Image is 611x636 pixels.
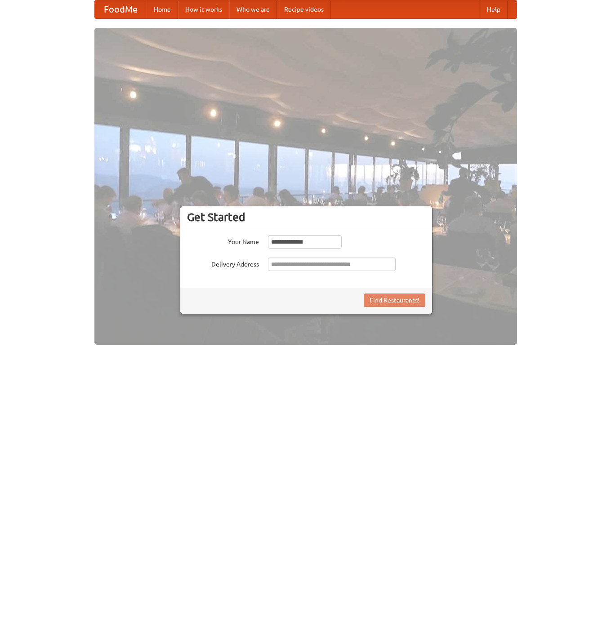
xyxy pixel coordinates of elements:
[147,0,178,18] a: Home
[480,0,508,18] a: Help
[187,258,259,269] label: Delivery Address
[95,0,147,18] a: FoodMe
[229,0,277,18] a: Who we are
[187,235,259,246] label: Your Name
[277,0,331,18] a: Recipe videos
[187,210,425,224] h3: Get Started
[178,0,229,18] a: How it works
[364,294,425,307] button: Find Restaurants!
